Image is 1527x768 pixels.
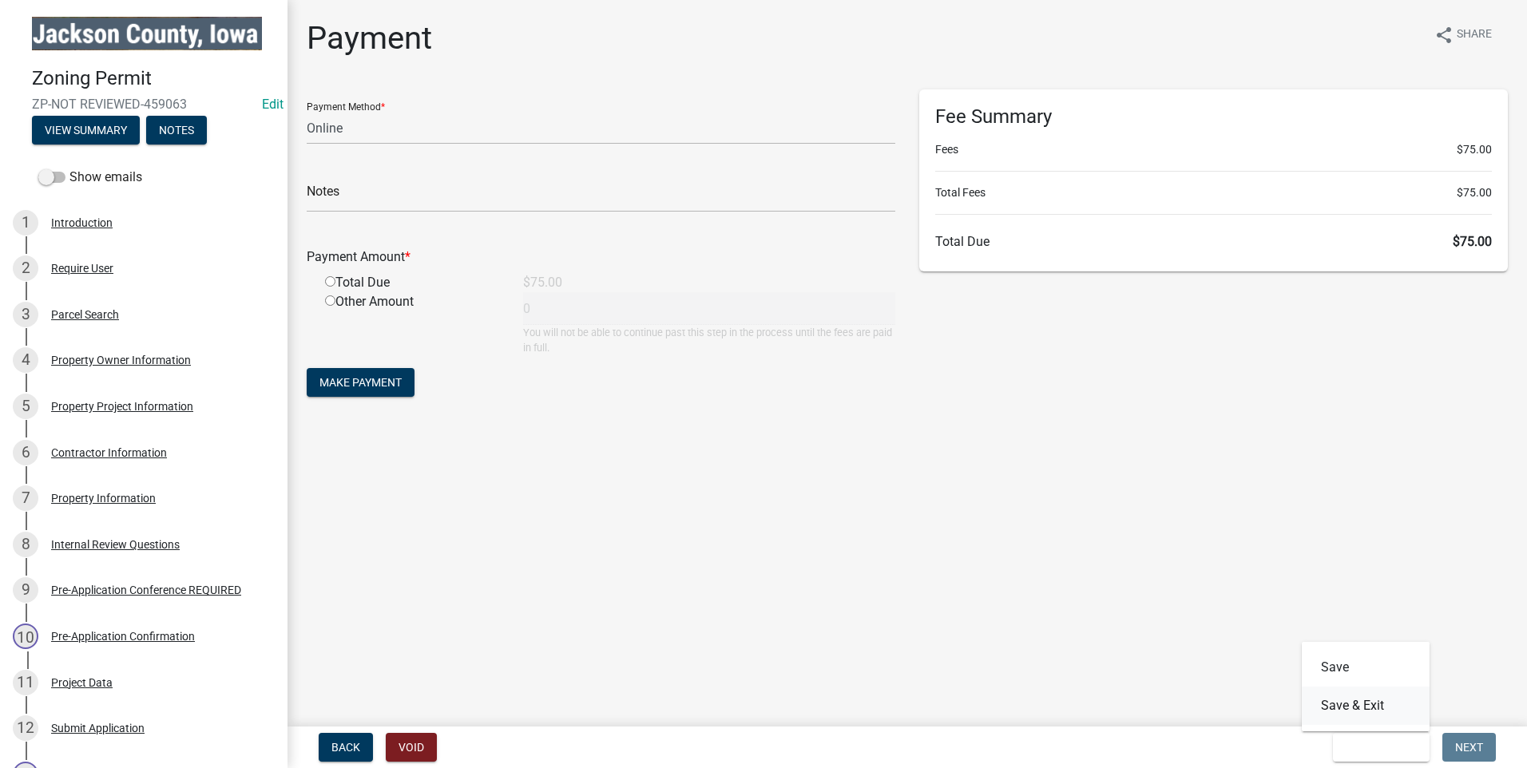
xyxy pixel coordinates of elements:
[13,670,38,695] div: 11
[51,584,241,596] div: Pre-Application Conference REQUIRED
[1457,184,1492,201] span: $75.00
[146,116,207,144] button: Notes
[38,168,142,187] label: Show emails
[13,577,38,603] div: 9
[307,19,432,57] h1: Payment
[1346,741,1407,754] span: Save & Exit
[51,539,180,550] div: Internal Review Questions
[13,255,38,281] div: 2
[935,184,1492,201] li: Total Fees
[51,401,193,412] div: Property Project Information
[262,97,284,112] a: Edit
[262,97,284,112] wm-modal-confirm: Edit Application Number
[1455,741,1483,754] span: Next
[13,624,38,649] div: 10
[935,234,1492,249] h6: Total Due
[32,116,140,144] button: View Summary
[1422,19,1505,50] button: shareShare
[1457,141,1492,158] span: $75.00
[1333,733,1430,762] button: Save & Exit
[1434,26,1454,45] i: share
[51,263,113,274] div: Require User
[13,440,38,465] div: 6
[51,309,119,320] div: Parcel Search
[51,677,113,688] div: Project Data
[13,532,38,557] div: 8
[13,302,38,327] div: 3
[1302,642,1430,731] div: Save & Exit
[386,733,437,762] button: Void
[146,125,207,137] wm-modal-confirm: Notes
[51,493,156,504] div: Property Information
[1453,234,1492,249] span: $75.00
[935,141,1492,158] li: Fees
[32,97,256,112] span: ZP-NOT REVIEWED-459063
[935,105,1492,129] h6: Fee Summary
[313,292,511,355] div: Other Amount
[319,376,402,389] span: Make Payment
[51,447,167,458] div: Contractor Information
[331,741,360,754] span: Back
[307,368,414,397] button: Make Payment
[13,485,38,511] div: 7
[13,394,38,419] div: 5
[1302,687,1430,725] button: Save & Exit
[319,733,373,762] button: Back
[32,17,262,50] img: Jackson County, Iowa
[51,631,195,642] div: Pre-Application Confirmation
[13,715,38,741] div: 12
[1442,733,1496,762] button: Next
[295,247,907,267] div: Payment Amount
[1302,648,1430,687] button: Save
[51,217,113,228] div: Introduction
[13,347,38,373] div: 4
[313,273,511,292] div: Total Due
[13,210,38,236] div: 1
[32,67,275,90] h4: Zoning Permit
[32,125,140,137] wm-modal-confirm: Summary
[51,354,191,366] div: Property Owner Information
[51,722,145,734] div: Submit Application
[1457,26,1492,45] span: Share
